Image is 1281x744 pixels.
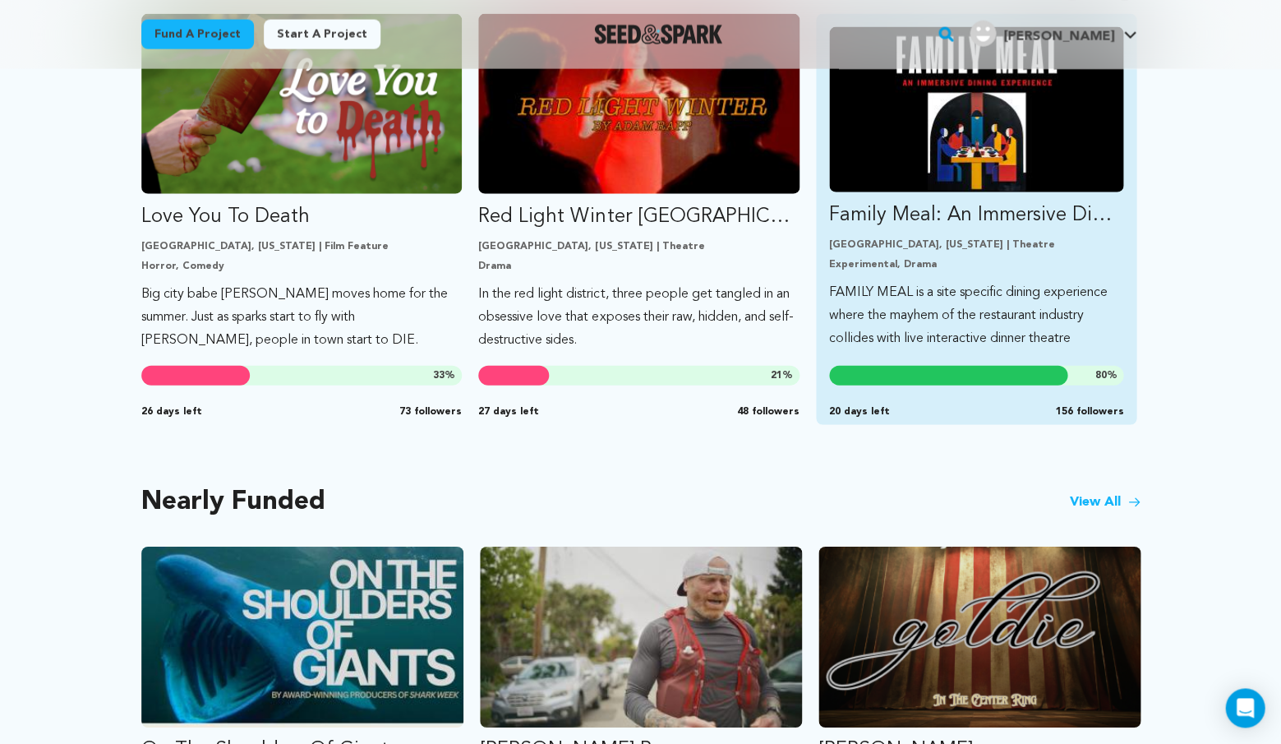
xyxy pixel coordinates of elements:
p: [GEOGRAPHIC_DATA], [US_STATE] | Theatre [829,238,1124,252]
span: 27 days left [478,405,539,418]
h2: Nearly Funded [141,491,325,514]
a: Seed&Spark Homepage [594,25,723,44]
span: 21 [771,371,782,381]
span: % [433,369,455,382]
span: 80 [1094,371,1106,381]
p: [GEOGRAPHIC_DATA], [US_STATE] | Film Feature [141,240,463,253]
a: Start a project [264,20,380,49]
span: 33 [433,371,445,381]
span: [PERSON_NAME] [1002,30,1113,44]
span: % [771,369,793,382]
span: Marlon A.'s Profile [966,17,1140,52]
p: In the red light district, three people get tangled in an obsessive love that exposes their raw, ... [478,283,799,352]
p: [GEOGRAPHIC_DATA], [US_STATE] | Theatre [478,240,799,253]
div: Marlon A.'s Profile [970,21,1113,47]
span: 156 followers [1055,405,1123,418]
p: Horror, Comedy [141,260,463,273]
div: Open Intercom Messenger [1225,688,1265,728]
p: Love You To Death [141,204,463,230]
a: Fund Love You To Death [141,14,463,352]
img: Seed&Spark Logo Dark Mode [594,25,723,44]
a: Fund Family Meal: An Immersive Dining Experience [829,27,1124,350]
img: user.png [970,21,996,47]
p: FAMILY MEAL is a site specific dining experience where the mayhem of the restaurant industry coll... [829,281,1124,350]
a: Fund Red Light Winter Los Angeles [478,14,799,352]
p: Experimental, Drama [829,258,1124,271]
span: 26 days left [141,405,202,418]
a: Fund a project [141,20,254,49]
span: % [1094,369,1117,382]
a: View All [1070,492,1140,512]
p: Drama [478,260,799,273]
a: Marlon A.'s Profile [966,17,1140,47]
span: 20 days left [829,405,890,418]
span: 48 followers [737,405,799,418]
p: Big city babe [PERSON_NAME] moves home for the summer. Just as sparks start to fly with [PERSON_N... [141,283,463,352]
p: Red Light Winter [GEOGRAPHIC_DATA] [478,204,799,230]
p: Family Meal: An Immersive Dining Experience [829,202,1124,229]
span: 73 followers [399,405,462,418]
